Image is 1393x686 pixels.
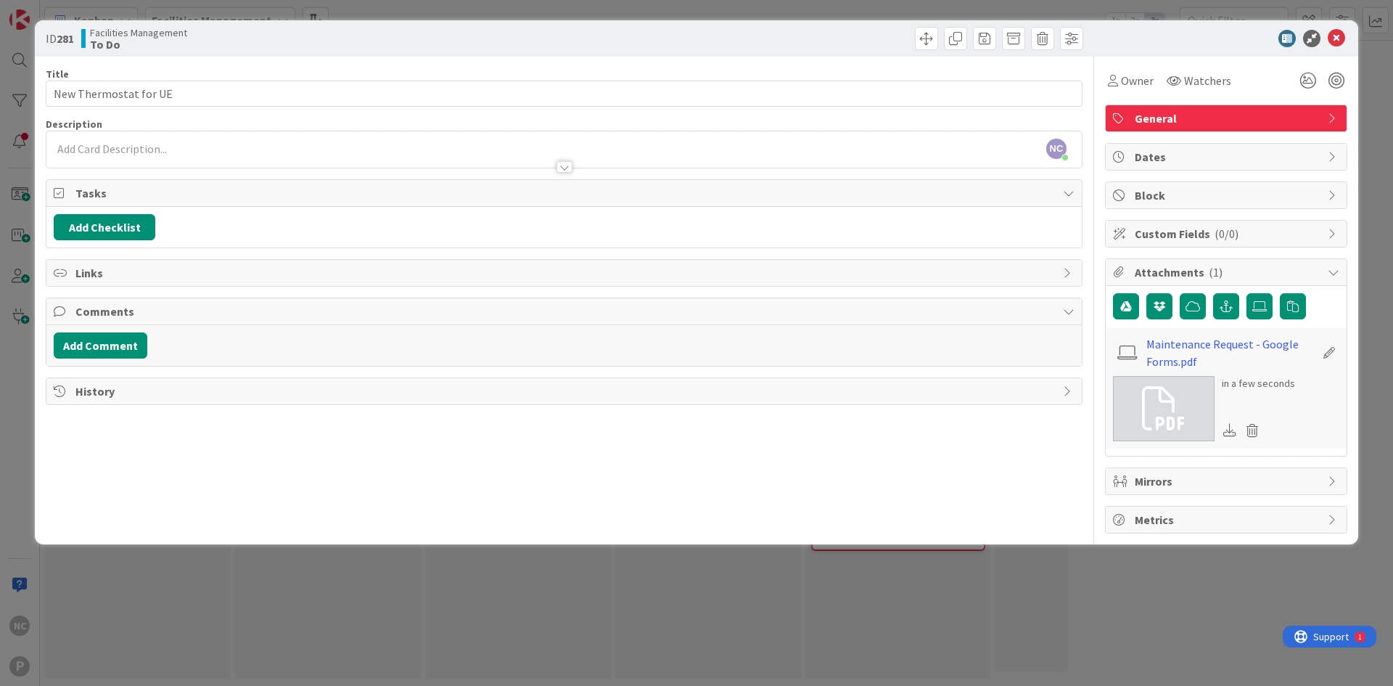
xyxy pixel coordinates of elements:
span: Links [75,264,1056,282]
div: Download [1222,421,1238,440]
input: type card name here... [46,81,1082,107]
a: Maintenance Request - Google Forms.pdf [1146,335,1315,370]
span: Owner [1121,72,1154,89]
label: Title [46,68,69,81]
div: 1 [75,6,79,17]
span: Watchers [1184,72,1231,89]
span: NC [1046,139,1067,159]
span: Attachments [1135,264,1320,281]
span: Description [46,118,102,131]
span: ID [46,30,74,47]
b: To Do [90,38,187,50]
span: Block [1135,187,1320,204]
b: 281 [57,31,74,46]
div: in a few seconds [1222,376,1295,391]
span: Support [30,2,66,20]
button: Add Checklist [54,214,155,240]
span: History [75,383,1056,400]
span: Custom Fields [1135,225,1320,242]
button: Add Comment [54,332,147,359]
span: General [1135,110,1320,127]
span: ( 1 ) [1209,265,1223,279]
span: Tasks [75,184,1056,202]
span: Mirrors [1135,473,1320,490]
span: ( 0/0 ) [1215,226,1238,241]
span: Facilities Management [90,27,187,38]
span: Dates [1135,148,1320,166]
span: Comments [75,303,1056,320]
span: Metrics [1135,511,1320,528]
